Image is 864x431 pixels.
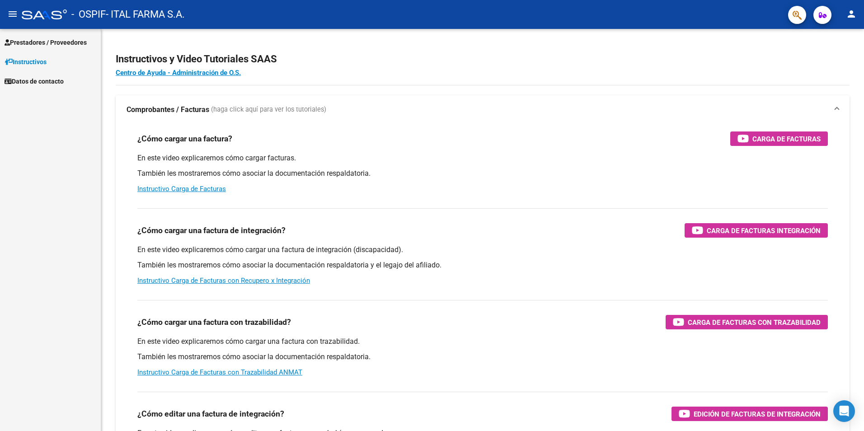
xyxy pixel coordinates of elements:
h3: ¿Cómo cargar una factura con trazabilidad? [137,316,291,328]
span: Edición de Facturas de integración [694,408,821,420]
button: Edición de Facturas de integración [671,407,828,421]
a: Instructivo Carga de Facturas con Recupero x Integración [137,276,310,285]
span: Carga de Facturas [752,133,821,145]
p: En este video explicaremos cómo cargar una factura de integración (discapacidad). [137,245,828,255]
p: También les mostraremos cómo asociar la documentación respaldatoria y el legajo del afiliado. [137,260,828,270]
p: En este video explicaremos cómo cargar una factura con trazabilidad. [137,337,828,347]
mat-icon: menu [7,9,18,19]
span: - ITAL FARMA S.A. [106,5,185,24]
h3: ¿Cómo editar una factura de integración? [137,408,284,420]
h2: Instructivos y Video Tutoriales SAAS [116,51,850,68]
a: Instructivo Carga de Facturas [137,185,226,193]
button: Carga de Facturas Integración [685,223,828,238]
p: También les mostraremos cómo asociar la documentación respaldatoria. [137,352,828,362]
span: Carga de Facturas con Trazabilidad [688,317,821,328]
h3: ¿Cómo cargar una factura de integración? [137,224,286,237]
a: Instructivo Carga de Facturas con Trazabilidad ANMAT [137,368,302,376]
h3: ¿Cómo cargar una factura? [137,132,232,145]
a: Centro de Ayuda - Administración de O.S. [116,69,241,77]
span: Prestadores / Proveedores [5,37,87,47]
div: Open Intercom Messenger [833,400,855,422]
p: También les mostraremos cómo asociar la documentación respaldatoria. [137,169,828,178]
span: (haga click aquí para ver los tutoriales) [211,105,326,115]
span: - OSPIF [71,5,106,24]
strong: Comprobantes / Facturas [127,105,209,115]
p: En este video explicaremos cómo cargar facturas. [137,153,828,163]
span: Datos de contacto [5,76,64,86]
mat-icon: person [846,9,857,19]
span: Instructivos [5,57,47,67]
button: Carga de Facturas con Trazabilidad [666,315,828,329]
span: Carga de Facturas Integración [707,225,821,236]
button: Carga de Facturas [730,131,828,146]
mat-expansion-panel-header: Comprobantes / Facturas (haga click aquí para ver los tutoriales) [116,95,850,124]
